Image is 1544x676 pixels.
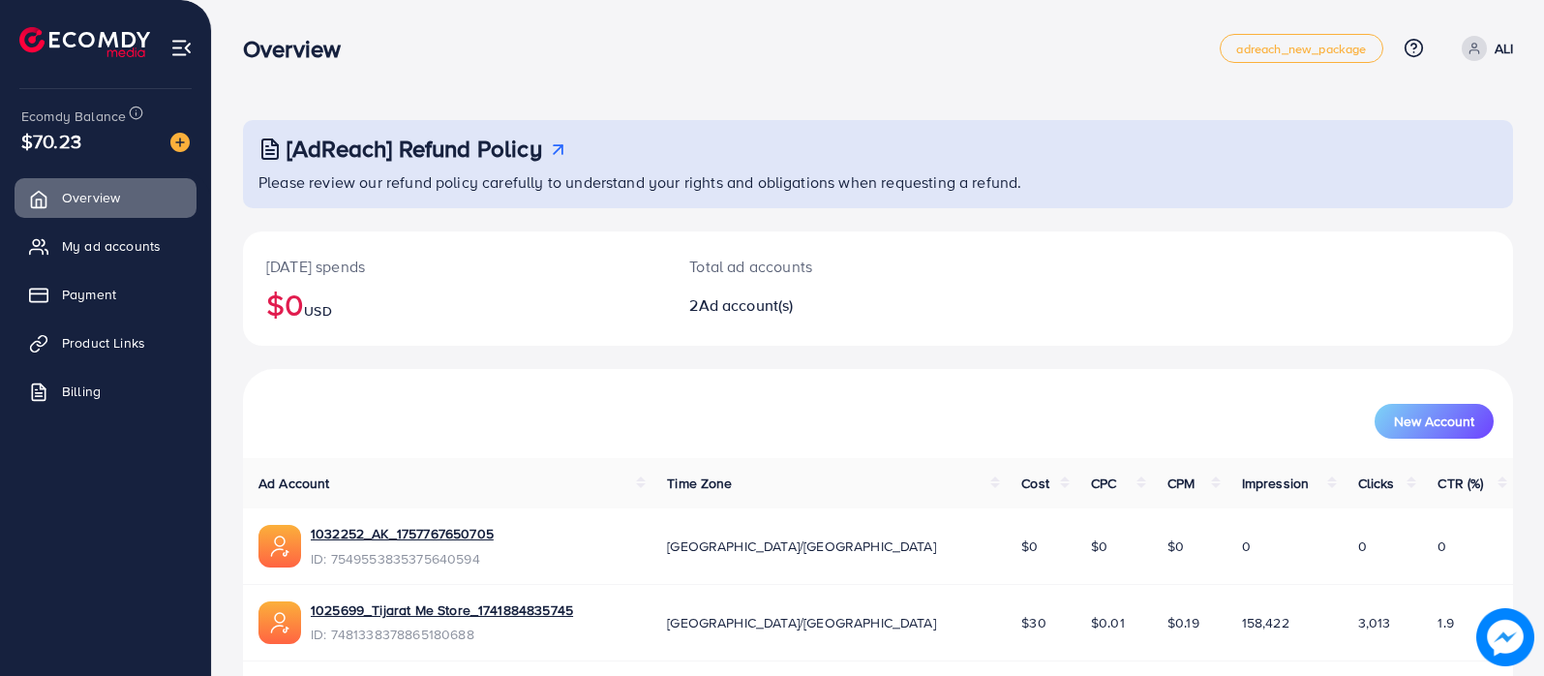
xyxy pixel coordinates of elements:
a: My ad accounts [15,227,197,265]
img: logo [19,27,150,57]
h2: 2 [689,296,960,315]
span: ID: 7481338378865180688 [311,625,573,644]
span: Payment [62,285,116,304]
span: Overview [62,188,120,207]
span: USD [304,301,331,321]
span: Ecomdy Balance [21,107,126,126]
h2: $0 [266,286,643,323]
span: New Account [1394,415,1474,428]
span: 1.9 [1438,613,1453,632]
span: Product Links [62,333,145,353]
span: 0 [1358,537,1367,556]
span: CPC [1091,474,1116,493]
span: Clicks [1358,474,1395,493]
img: ic-ads-acc.e4c84228.svg [258,525,301,568]
a: adreach_new_package [1220,34,1382,63]
span: Impression [1242,474,1310,493]
span: Ad Account [258,474,330,493]
span: $30 [1021,613,1045,632]
span: 3,013 [1358,613,1391,632]
a: 1032252_AK_1757767650705 [311,524,494,543]
span: $0 [1091,537,1107,556]
span: $0.19 [1167,613,1199,632]
span: Time Zone [667,474,732,493]
img: menu [170,37,193,59]
a: ALI [1454,36,1513,61]
span: ID: 7549553835375640594 [311,549,494,568]
span: $0 [1167,537,1184,556]
span: [GEOGRAPHIC_DATA]/[GEOGRAPHIC_DATA] [667,613,936,632]
span: $0.01 [1091,613,1125,632]
span: CTR (%) [1438,474,1483,493]
span: 0 [1242,537,1251,556]
span: Ad account(s) [699,294,794,316]
span: Billing [62,382,101,401]
a: Product Links [15,323,197,362]
span: [GEOGRAPHIC_DATA]/[GEOGRAPHIC_DATA] [667,537,936,556]
span: CPM [1167,474,1195,493]
span: adreach_new_package [1236,43,1366,55]
p: [DATE] spends [266,255,643,278]
span: My ad accounts [62,236,161,256]
img: image [1477,609,1532,664]
a: Payment [15,275,197,314]
h3: Overview [243,35,356,63]
span: $70.23 [21,127,81,155]
span: $0 [1021,537,1038,556]
span: 158,422 [1242,613,1289,632]
a: 1025699_Tijarat Me Store_1741884835745 [311,600,573,620]
p: Please review our refund policy carefully to understand your rights and obligations when requesti... [258,170,1501,194]
span: 0 [1438,537,1446,556]
img: ic-ads-acc.e4c84228.svg [258,601,301,644]
span: Cost [1021,474,1049,493]
h3: [AdReach] Refund Policy [287,135,542,163]
a: Overview [15,178,197,217]
p: ALI [1495,37,1513,60]
button: New Account [1375,404,1494,439]
a: Billing [15,372,197,411]
img: image [170,133,190,152]
p: Total ad accounts [689,255,960,278]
